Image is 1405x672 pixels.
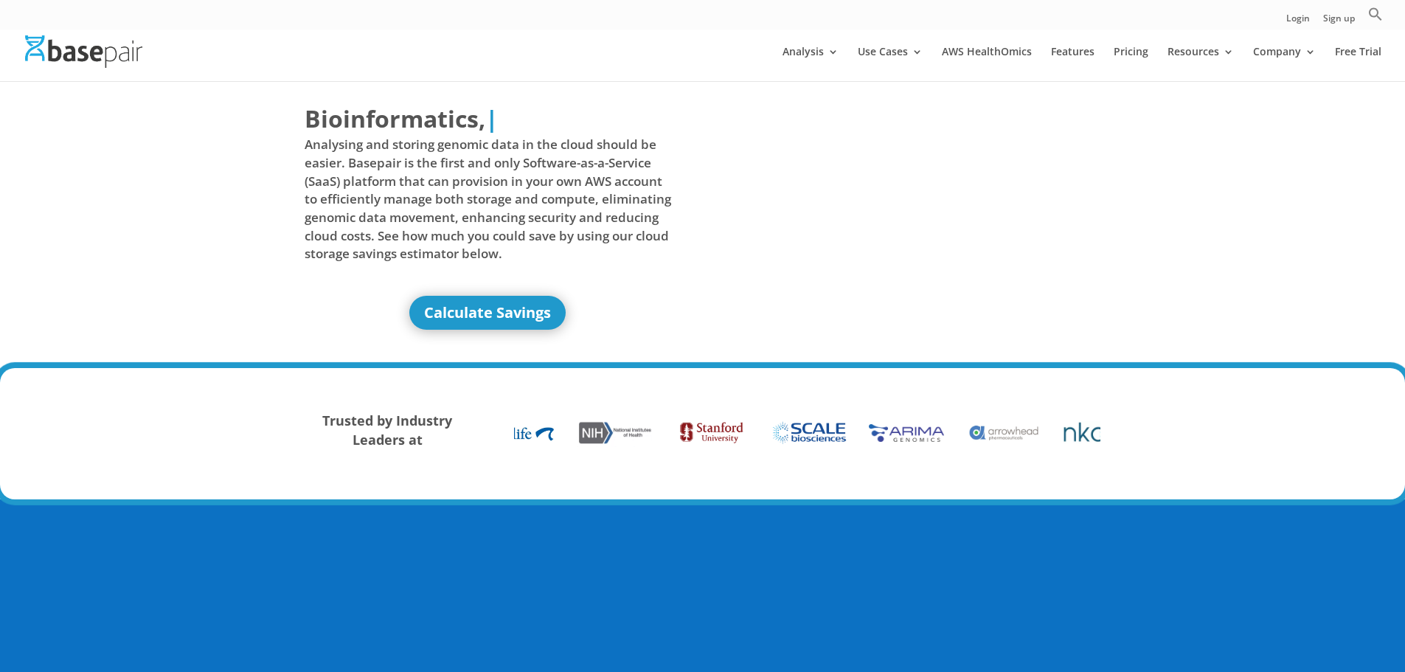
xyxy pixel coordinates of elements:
[714,102,1081,308] iframe: Basepair - NGS Analysis Simplified
[305,102,485,136] span: Bioinformatics,
[409,296,566,330] a: Calculate Savings
[1368,7,1383,30] a: Search Icon Link
[25,35,142,67] img: Basepair
[305,136,672,263] span: Analysing and storing genomic data in the cloud should be easier. Basepair is the first and only ...
[783,46,839,81] a: Analysis
[1323,14,1355,30] a: Sign up
[1168,46,1234,81] a: Resources
[485,103,499,134] span: |
[858,46,923,81] a: Use Cases
[1114,46,1148,81] a: Pricing
[1253,46,1316,81] a: Company
[1368,7,1383,21] svg: Search
[1051,46,1094,81] a: Features
[322,412,452,448] strong: Trusted by Industry Leaders at
[1335,46,1381,81] a: Free Trial
[942,46,1032,81] a: AWS HealthOmics
[1286,14,1310,30] a: Login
